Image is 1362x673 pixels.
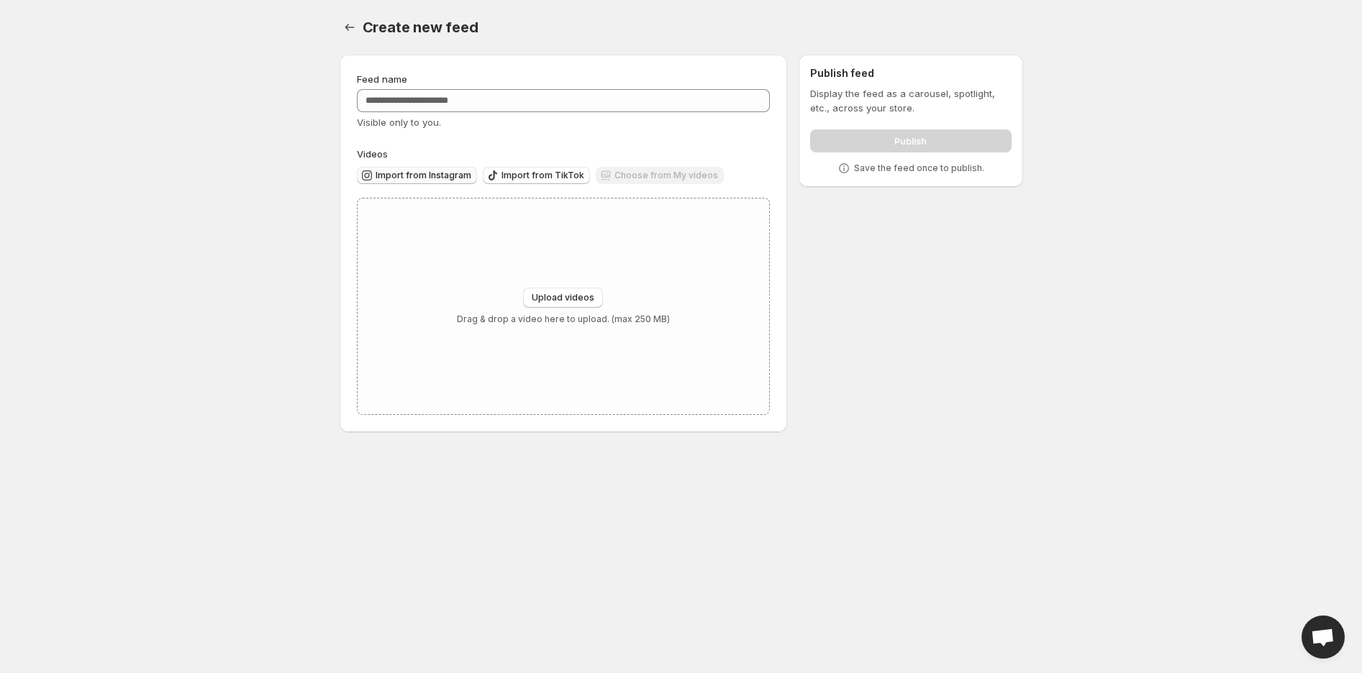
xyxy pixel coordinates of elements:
div: Open chat [1302,615,1345,659]
span: Visible only to you. [357,116,441,128]
button: Settings [340,17,360,37]
span: Create new feed [363,19,478,36]
button: Import from Instagram [357,167,477,184]
p: Drag & drop a video here to upload. (max 250 MB) [457,313,670,325]
span: Upload videos [532,292,594,303]
button: Import from TikTok [483,167,590,184]
h2: Publish feed [810,66,1011,81]
p: Display the feed as a carousel, spotlight, etc., across your store. [810,86,1011,115]
span: Import from Instagram [376,170,471,181]
span: Feed name [357,73,407,85]
button: Upload videos [523,288,603,308]
span: Import from TikTok [501,170,584,181]
span: Videos [357,148,388,160]
p: Save the feed once to publish. [854,162,984,174]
